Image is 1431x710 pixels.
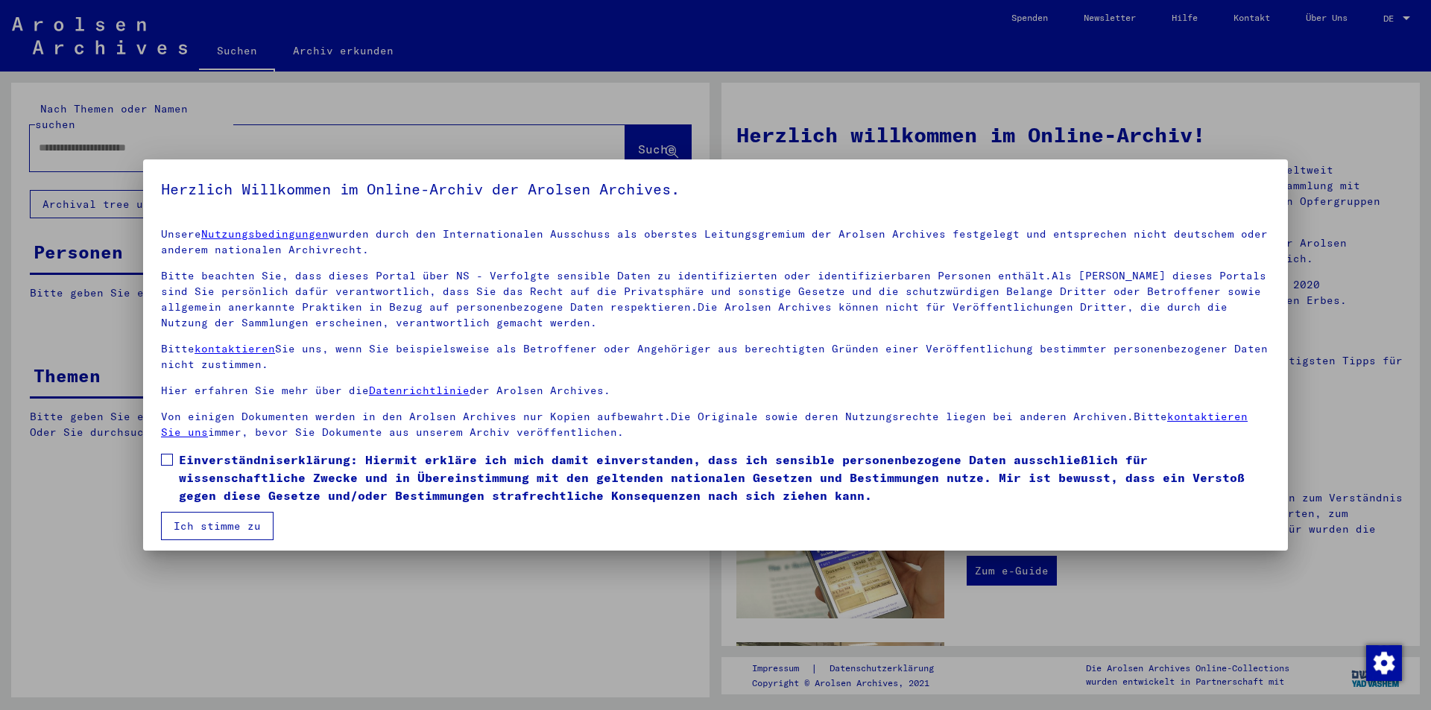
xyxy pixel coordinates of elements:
[195,342,275,355] a: kontaktieren
[161,512,274,540] button: Ich stimme zu
[161,268,1270,331] p: Bitte beachten Sie, dass dieses Portal über NS - Verfolgte sensible Daten zu identifizierten oder...
[161,383,1270,399] p: Hier erfahren Sie mehr über die der Arolsen Archives.
[161,409,1270,440] p: Von einigen Dokumenten werden in den Arolsen Archives nur Kopien aufbewahrt.Die Originale sowie d...
[201,227,329,241] a: Nutzungsbedingungen
[1366,645,1402,681] img: Zustimmung ändern
[161,177,1270,201] h5: Herzlich Willkommen im Online-Archiv der Arolsen Archives.
[161,226,1270,258] p: Unsere wurden durch den Internationalen Ausschuss als oberstes Leitungsgremium der Arolsen Archiv...
[179,451,1270,504] span: Einverständniserklärung: Hiermit erkläre ich mich damit einverstanden, dass ich sensible personen...
[161,341,1270,373] p: Bitte Sie uns, wenn Sie beispielsweise als Betroffener oder Angehöriger aus berechtigten Gründen ...
[369,384,470,397] a: Datenrichtlinie
[1365,644,1401,680] div: Zustimmung ändern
